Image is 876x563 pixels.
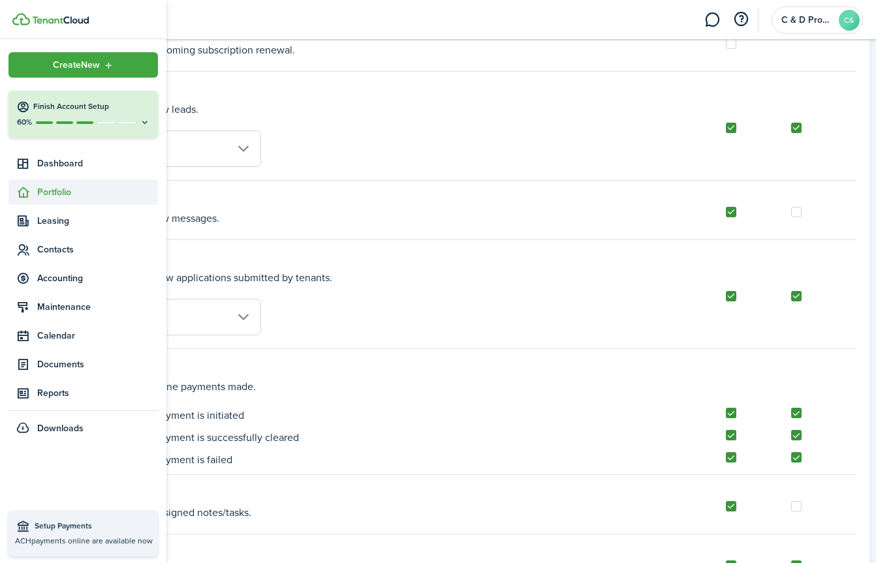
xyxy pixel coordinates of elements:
[35,520,151,533] span: Setup Payments
[781,16,834,25] span: C & D Property Management LLC
[37,421,84,435] span: Downloads
[31,535,153,547] span: payments online are available now
[12,13,30,25] img: TenantCloud
[37,300,158,314] span: Maintenance
[37,386,158,400] span: Reports
[8,52,158,78] button: Open menu
[65,505,489,521] p: Notifications about assigned notes/tasks.
[65,211,473,226] p: Notification about new messages.
[65,253,529,269] h3: Rental Application
[65,488,489,504] h3: Tasks Assigned
[700,3,725,37] a: Messaging
[37,271,158,285] span: Accounting
[37,157,158,170] span: Dashboard
[8,151,158,176] a: Dashboard
[37,185,158,199] span: Portfolio
[65,430,299,446] p: Notify when online payment is successfully cleared
[65,102,477,117] p: Notification about new leads.
[8,380,158,406] a: Reports
[33,101,150,112] h4: Finish Account Setup
[37,243,158,256] span: Contacts
[65,42,510,58] p: Notification about upcoming subscription renewal.
[65,85,477,100] h3: New Leads
[37,214,158,228] span: Leasing
[65,270,529,286] p: Notifications about new applications submitted by tenants.
[37,358,158,371] span: Documents
[730,8,752,31] button: Open resource center
[65,379,856,395] p: Notification about online payments made.
[32,16,89,24] img: TenantCloud
[65,194,473,209] h3: Communication
[65,362,856,378] h3: Online Payments
[15,535,151,547] p: ACH
[53,61,100,70] span: Create New
[8,510,158,556] a: Setup PaymentsACHpayments online are available now
[37,329,158,342] span: Calendar
[16,117,33,128] p: 60%
[8,91,158,138] button: Finish Account Setup60%
[65,547,520,563] h3: Connection Updates
[839,10,860,31] avatar-text: C&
